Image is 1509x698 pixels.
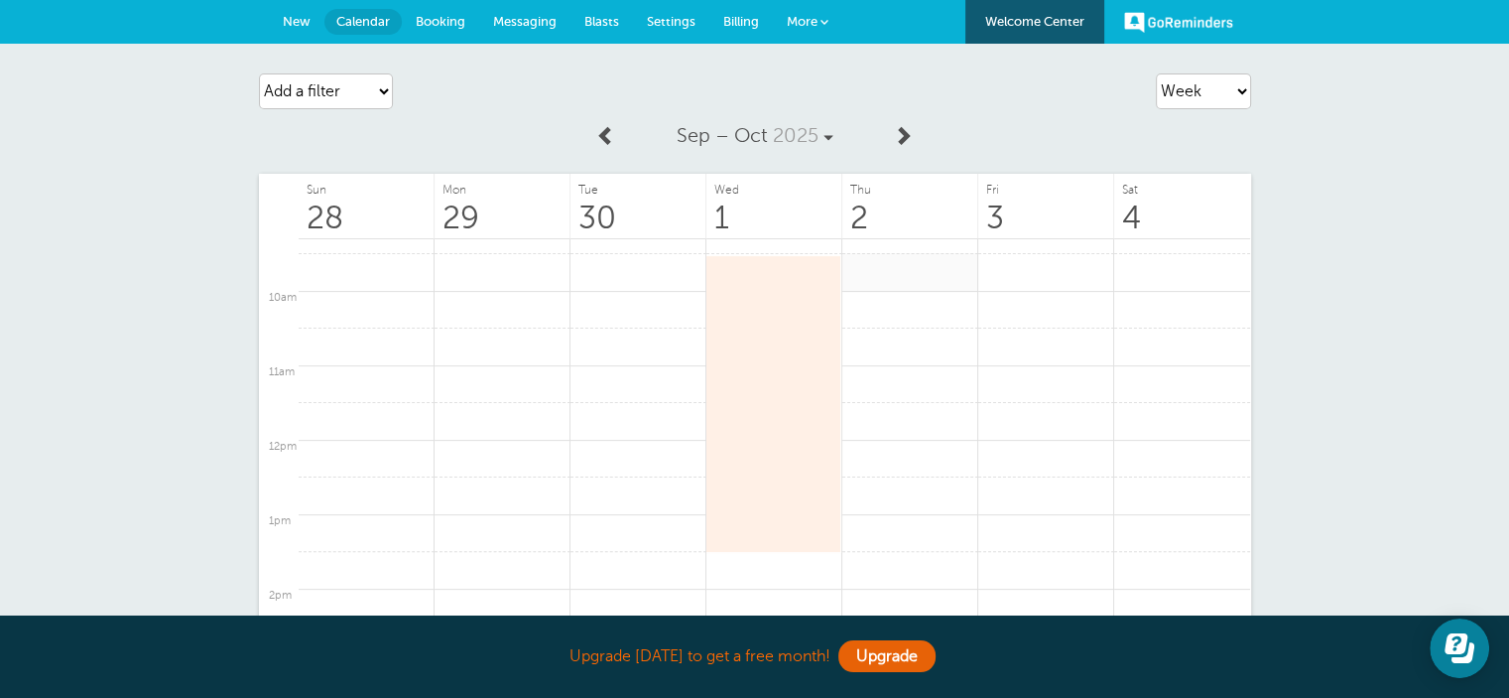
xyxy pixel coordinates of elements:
[584,14,619,29] span: Blasts
[978,174,1113,200] span: Fri
[772,124,817,147] span: 2025
[283,14,311,29] span: New
[842,174,977,200] span: Thu
[269,440,297,453] div: 12pm
[493,14,557,29] span: Messaging
[626,114,882,158] a: Sep – Oct 2025
[570,174,705,200] span: Tue
[259,635,1251,678] div: Upgrade [DATE] to get a free month!
[978,200,1113,237] span: 3
[336,14,390,29] span: Calendar
[269,365,297,378] div: 11am
[647,14,695,29] span: Settings
[1114,200,1250,237] span: 4
[299,174,434,200] span: Sun
[706,174,841,200] span: Wed
[838,640,936,672] a: Upgrade
[324,9,402,35] a: Calendar
[570,200,705,237] span: 30
[842,200,977,237] span: 2
[269,291,297,304] div: 10am
[269,589,297,602] div: 2pm
[299,200,434,237] span: 28
[435,200,569,237] span: 29
[435,174,569,200] span: Mon
[676,124,767,147] span: Sep – Oct
[723,14,759,29] span: Billing
[706,200,841,237] span: 1
[416,14,465,29] span: Booking
[787,14,817,29] span: More
[1430,619,1489,678] iframe: Resource center
[1114,174,1250,200] span: Sat
[269,514,297,527] div: 1pm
